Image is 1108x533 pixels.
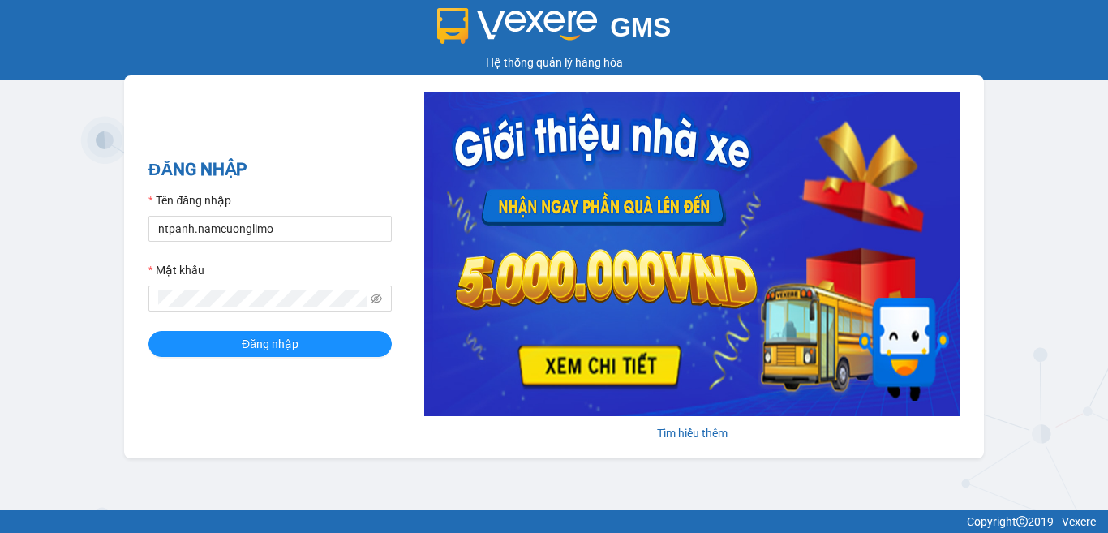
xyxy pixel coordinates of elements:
[4,54,1104,71] div: Hệ thống quản lý hàng hóa
[371,293,382,304] span: eye-invisible
[158,290,367,307] input: Mật khẩu
[437,8,598,44] img: logo 2
[424,92,960,416] img: banner-0
[1016,516,1028,527] span: copyright
[148,261,204,279] label: Mật khẩu
[12,513,1096,531] div: Copyright 2019 - Vexere
[242,335,298,353] span: Đăng nhập
[148,331,392,357] button: Đăng nhập
[437,24,672,37] a: GMS
[148,157,392,183] h2: ĐĂNG NHẬP
[148,216,392,242] input: Tên đăng nhập
[424,424,960,442] div: Tìm hiểu thêm
[148,191,231,209] label: Tên đăng nhập
[610,12,671,42] span: GMS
